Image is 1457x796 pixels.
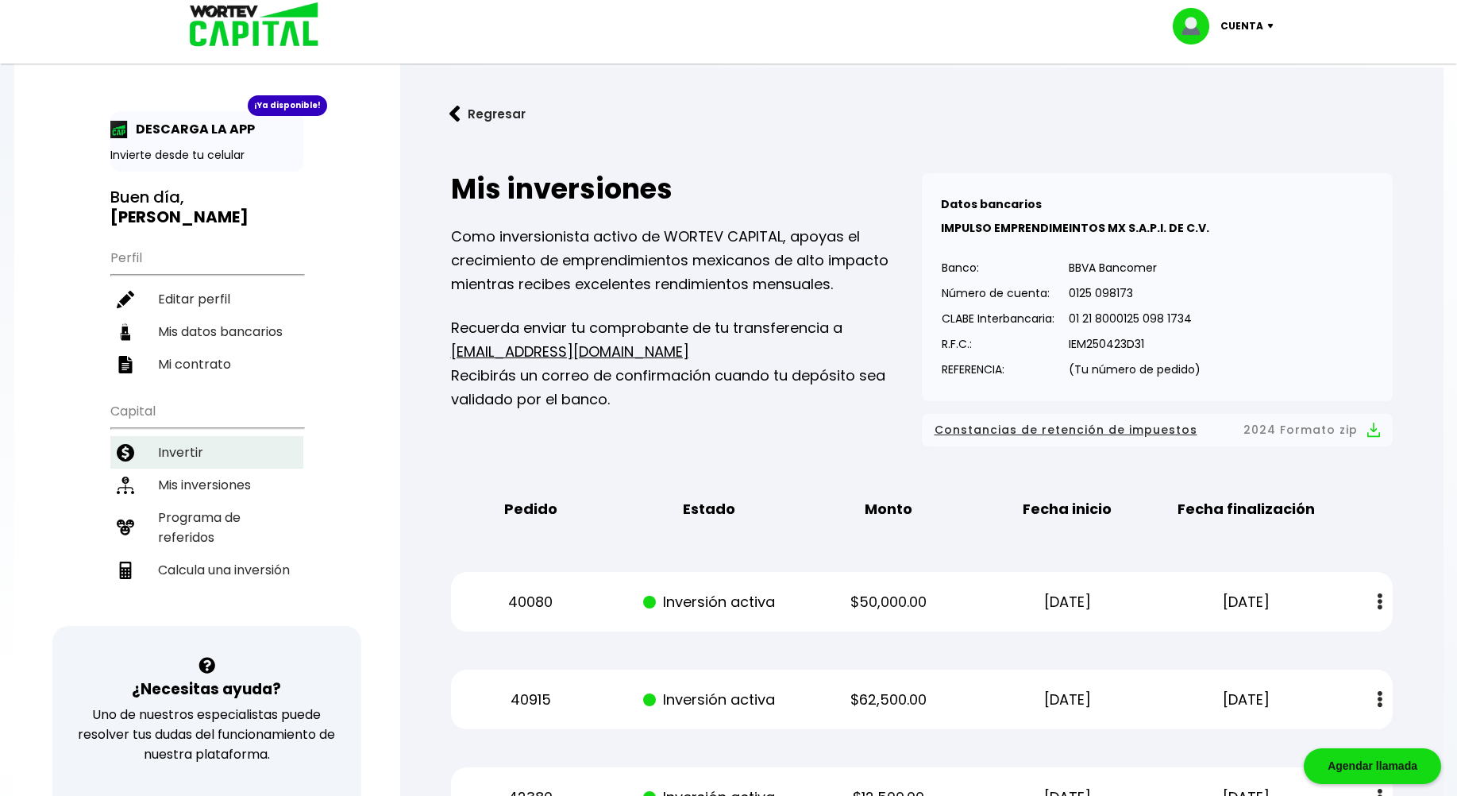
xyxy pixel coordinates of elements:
[1069,357,1201,381] p: (Tu número de pedido)
[451,342,689,361] a: [EMAIL_ADDRESS][DOMAIN_NAME]
[110,393,303,626] ul: Capital
[426,93,1418,135] a: flecha izquierdaRegresar
[110,436,303,469] a: Invertir
[935,420,1380,440] button: Constancias de retención de impuestos2024 Formato zip
[248,95,327,116] div: ¡Ya disponible!
[451,316,922,412] p: Recuerda enviar tu comprobante de tu transferencia a Recibirás un correo de confirmación cuando t...
[865,497,912,521] b: Monto
[117,444,134,462] img: invertir-icon.b3b967d7.svg
[1069,281,1201,305] p: 0125 098173
[1263,24,1285,29] img: icon-down
[117,356,134,373] img: contrato-icon.f2db500c.svg
[1069,332,1201,356] p: IEM250423D31
[942,357,1054,381] p: REFERENCIA:
[426,93,549,135] button: Regresar
[942,256,1054,280] p: Banco:
[1023,497,1112,521] b: Fecha inicio
[1069,307,1201,330] p: 01 21 8000125 098 1734
[73,705,341,764] p: Uno de nuestros especialistas puede resolver tus dudas del funcionamiento de nuestra plataforma.
[117,519,134,536] img: recomiendanos-icon.9b8e9327.svg
[942,307,1054,330] p: CLABE Interbancaria:
[110,187,303,227] h3: Buen día,
[451,173,922,205] h2: Mis inversiones
[813,688,964,712] p: $62,500.00
[1304,748,1441,784] div: Agendar llamada
[504,497,557,521] b: Pedido
[110,121,128,138] img: app-icon
[683,497,735,521] b: Estado
[455,688,606,712] p: 40915
[110,283,303,315] a: Editar perfil
[1220,14,1263,38] p: Cuenta
[813,590,964,614] p: $50,000.00
[110,240,303,381] ul: Perfil
[942,281,1054,305] p: Número de cuenta:
[110,147,303,164] p: Invierte desde tu celular
[117,323,134,341] img: datos-icon.10cf9172.svg
[1171,688,1322,712] p: [DATE]
[110,501,303,554] a: Programa de referidos
[992,590,1143,614] p: [DATE]
[935,420,1197,440] span: Constancias de retención de impuestos
[1173,8,1220,44] img: profile-image
[128,119,255,139] p: DESCARGA LA APP
[132,678,281,701] h3: ¿Necesitas ayuda?
[110,348,303,381] a: Mi contrato
[110,554,303,586] a: Calcula una inversión
[1069,256,1201,280] p: BBVA Bancomer
[451,225,922,296] p: Como inversionista activo de WORTEV CAPITAL, apoyas el crecimiento de emprendimientos mexicanos d...
[117,291,134,308] img: editar-icon.952d3147.svg
[992,688,1143,712] p: [DATE]
[110,315,303,348] a: Mis datos bancarios
[117,562,134,579] img: calculadora-icon.17d418c4.svg
[449,106,461,122] img: flecha izquierda
[634,688,785,712] p: Inversión activa
[110,469,303,501] a: Mis inversiones
[455,590,606,614] p: 40080
[1178,497,1315,521] b: Fecha finalización
[634,590,785,614] p: Inversión activa
[942,332,1054,356] p: R.F.C.:
[1171,590,1322,614] p: [DATE]
[941,220,1209,236] b: IMPULSO EMPRENDIMEINTOS MX S.A.P.I. DE C.V.
[110,206,249,228] b: [PERSON_NAME]
[941,196,1042,212] b: Datos bancarios
[117,477,134,494] img: inversiones-icon.6695dc30.svg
